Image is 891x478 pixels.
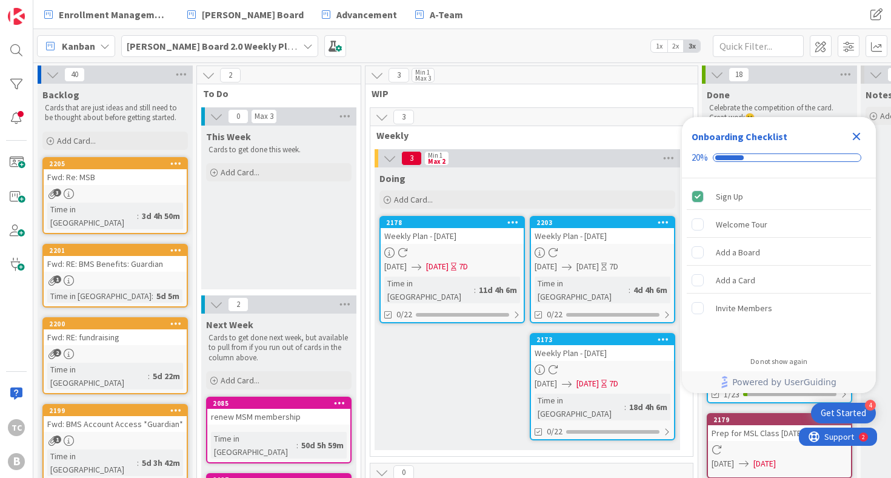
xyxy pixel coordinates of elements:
div: 2178 [386,218,524,227]
span: [DATE] [576,260,599,273]
span: 0/22 [547,308,562,321]
span: Backlog [42,89,79,101]
div: 2205 [44,158,187,169]
div: 2178Weekly Plan - [DATE] [381,217,524,244]
span: [DATE] [576,377,599,390]
div: 2178 [381,217,524,228]
span: 3 [393,110,414,124]
span: A-Team [430,7,463,22]
div: Open Get Started checklist, remaining modules: 4 [811,403,876,423]
a: 2173Weekly Plan - [DATE][DATE][DATE]7DTime in [GEOGRAPHIC_DATA]:18d 4h 6m0/22 [530,333,675,440]
a: 2200Fwd: RE: fundraisingTime in [GEOGRAPHIC_DATA]:5d 22m [42,317,188,394]
div: 2201 [49,246,187,255]
div: Checklist items [682,178,876,349]
span: Weekly [376,129,678,141]
div: 2203 [531,217,674,228]
div: Invite Members is incomplete. [687,295,871,321]
a: 2178Weekly Plan - [DATE][DATE][DATE]7DTime in [GEOGRAPHIC_DATA]:11d 4h 6m0/22 [379,216,525,323]
div: 2201Fwd: RE: BMS Benefits: Guardian [44,245,187,272]
div: 2085 [207,398,350,409]
span: 0 [228,109,249,124]
div: Welcome Tour is incomplete. [687,211,871,238]
span: Kanban [62,39,95,53]
span: 2 [53,349,61,357]
div: 2200 [49,320,187,328]
p: Cards to get done this week. [209,145,349,155]
div: Add a Board is incomplete. [687,239,871,266]
a: 2085renew MSM membershipTime in [GEOGRAPHIC_DATA]:50d 5h 59m [206,397,352,463]
div: 2205Fwd: Re: MSB [44,158,187,185]
div: 2173Weekly Plan - [DATE] [531,334,674,361]
div: 2200Fwd: RE: fundraising [44,318,187,345]
div: Min 1 [415,69,430,75]
div: Prep for MSL Class [DATE] - [DATE] [708,425,851,441]
p: Celebrate the competition of the card. Great work [709,103,850,123]
a: 2205Fwd: Re: MSBTime in [GEOGRAPHIC_DATA]:3d 4h 50m [42,157,188,234]
div: Sign Up is complete. [687,183,871,210]
span: 3 [401,151,422,166]
div: 50d 5h 59m [298,439,347,452]
span: 1x [651,40,667,52]
span: 0/22 [547,425,562,438]
div: 5d 22m [150,369,183,383]
div: Checklist Container [682,117,876,393]
div: Footer [682,371,876,393]
div: Min 1 [428,152,442,158]
input: Quick Filter... [713,35,804,57]
div: Weekly Plan - [DATE] [531,228,674,244]
div: renew MSM membership [207,409,350,425]
div: Add a Card is incomplete. [687,267,871,294]
span: 0/22 [396,308,412,321]
div: Time in [GEOGRAPHIC_DATA] [535,394,624,420]
div: Add a Card [716,273,755,288]
span: WIP [372,87,682,99]
span: : [474,283,476,297]
span: 3 [53,189,61,197]
img: Visit kanbanzone.com [8,8,25,25]
div: Max 3 [415,75,431,81]
div: B [8,453,25,470]
div: 7D [609,260,618,273]
span: To Do [203,87,345,99]
span: 2 [220,68,241,82]
div: Sign Up [716,189,743,204]
div: Welcome Tour [716,217,767,232]
span: : [137,456,139,470]
div: 5d 5m [153,289,182,303]
div: 3d 4h 50m [139,209,183,223]
span: 3 [389,68,409,82]
div: 2205 [49,160,187,168]
div: Time in [GEOGRAPHIC_DATA] [211,432,296,459]
div: Time in [GEOGRAPHIC_DATA] [47,289,152,303]
div: Time in [GEOGRAPHIC_DATA] [47,449,137,476]
span: Support [25,2,55,16]
span: 1 [53,436,61,443]
span: Powered by UserGuiding [732,375,836,389]
div: 7D [609,377,618,390]
span: Doing [379,172,405,184]
a: A-Team [408,4,470,25]
div: Do not show again [750,357,807,366]
a: Enrollment Management [37,4,176,25]
div: Time in [GEOGRAPHIC_DATA] [47,203,137,229]
div: 7D [459,260,468,273]
span: 18 [729,67,749,82]
div: 2199Fwd: BMS Account Access *Guardian* [44,405,187,432]
div: Fwd: RE: fundraising [44,329,187,345]
span: 1 [53,275,61,283]
span: Add Card... [57,135,96,146]
div: 2200 [44,318,187,329]
div: TC [8,419,25,436]
div: 2173 [531,334,674,345]
a: 2203Weekly Plan - [DATE][DATE][DATE]7DTime in [GEOGRAPHIC_DATA]:4d 4h 6m0/22 [530,216,675,323]
div: 2179Prep for MSL Class [DATE] - [DATE] [708,414,851,441]
div: 2199 [44,405,187,416]
div: 2179 [713,416,851,424]
div: 2201 [44,245,187,256]
b: [PERSON_NAME] Board 2.0 Weekly Planning [127,40,318,52]
div: Fwd: RE: BMS Benefits: Guardian [44,256,187,272]
div: 2203Weekly Plan - [DATE] [531,217,674,244]
span: 3x [684,40,700,52]
span: [DATE] [384,260,407,273]
p: Cards to get done next week, but available to pull from if you run out of cards in the column above. [209,333,349,363]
